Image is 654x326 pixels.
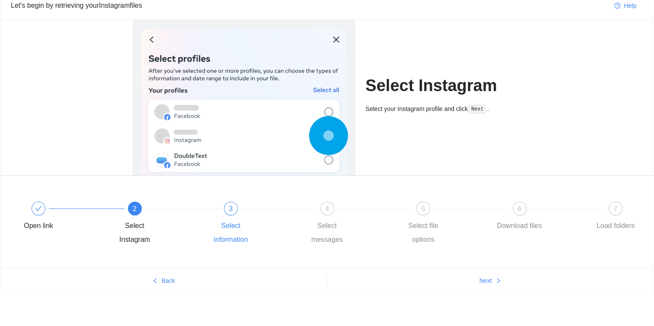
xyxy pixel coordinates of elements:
div: 4Select messages [302,202,399,247]
div: Load folders [597,219,635,233]
span: right [495,278,501,285]
div: Select messages [302,219,352,247]
div: Select information [206,219,256,247]
div: 2Select Instagram [110,202,206,247]
span: 6 [517,205,521,212]
div: 3Select information [206,202,302,247]
div: Open link [13,202,110,233]
div: Select your Instagram profile and click . [366,104,522,114]
span: question-circle [614,3,620,9]
div: Select Instagram [110,219,160,247]
span: check [35,205,42,212]
span: Help [624,1,636,10]
span: 3 [229,205,233,212]
span: 4 [325,205,329,212]
span: 2 [133,205,137,212]
div: Select file options [398,219,448,247]
div: 6Download files [494,202,591,233]
span: Back [162,276,175,285]
button: leftBack [0,274,327,288]
span: left [152,278,158,285]
div: 7Load folders [590,202,641,233]
div: Open link [24,219,53,233]
span: 7 [614,205,618,212]
div: Download files [497,219,542,233]
span: Next [479,276,492,285]
h1: Select Instagram [366,76,522,96]
button: Nextright [327,274,654,288]
div: 5Select file options [398,202,494,247]
span: 5 [421,205,425,212]
code: Next [469,105,486,114]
